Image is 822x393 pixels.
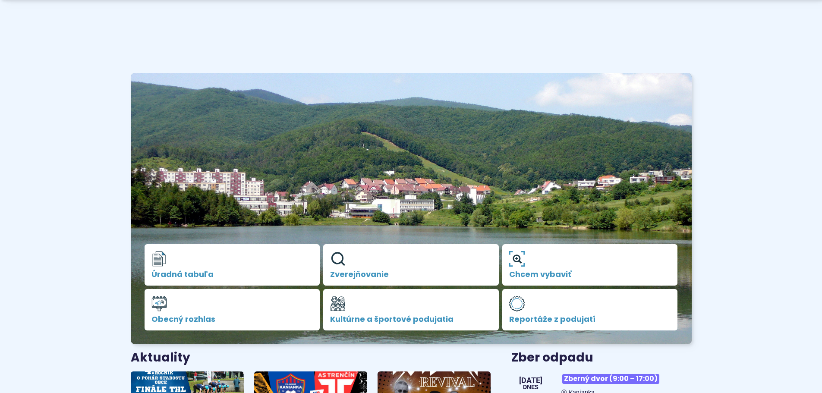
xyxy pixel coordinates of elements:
[131,351,190,365] h3: Aktuality
[330,270,492,279] span: Zverejňovanie
[151,315,313,324] span: Obecný rozhlas
[519,377,542,384] span: [DATE]
[562,374,659,384] span: Zberný dvor (9:00 – 17:00)
[145,289,320,330] a: Obecný rozhlas
[323,244,499,286] a: Zverejňovanie
[330,315,492,324] span: Kultúrne a športové podujatia
[502,244,678,286] a: Chcem vybaviť
[502,289,678,330] a: Reportáže z podujatí
[511,351,691,365] h3: Zber odpadu
[509,315,671,324] span: Reportáže z podujatí
[509,270,671,279] span: Chcem vybaviť
[145,244,320,286] a: Úradná tabuľa
[151,270,313,279] span: Úradná tabuľa
[323,289,499,330] a: Kultúrne a športové podujatia
[519,384,542,390] span: Dnes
